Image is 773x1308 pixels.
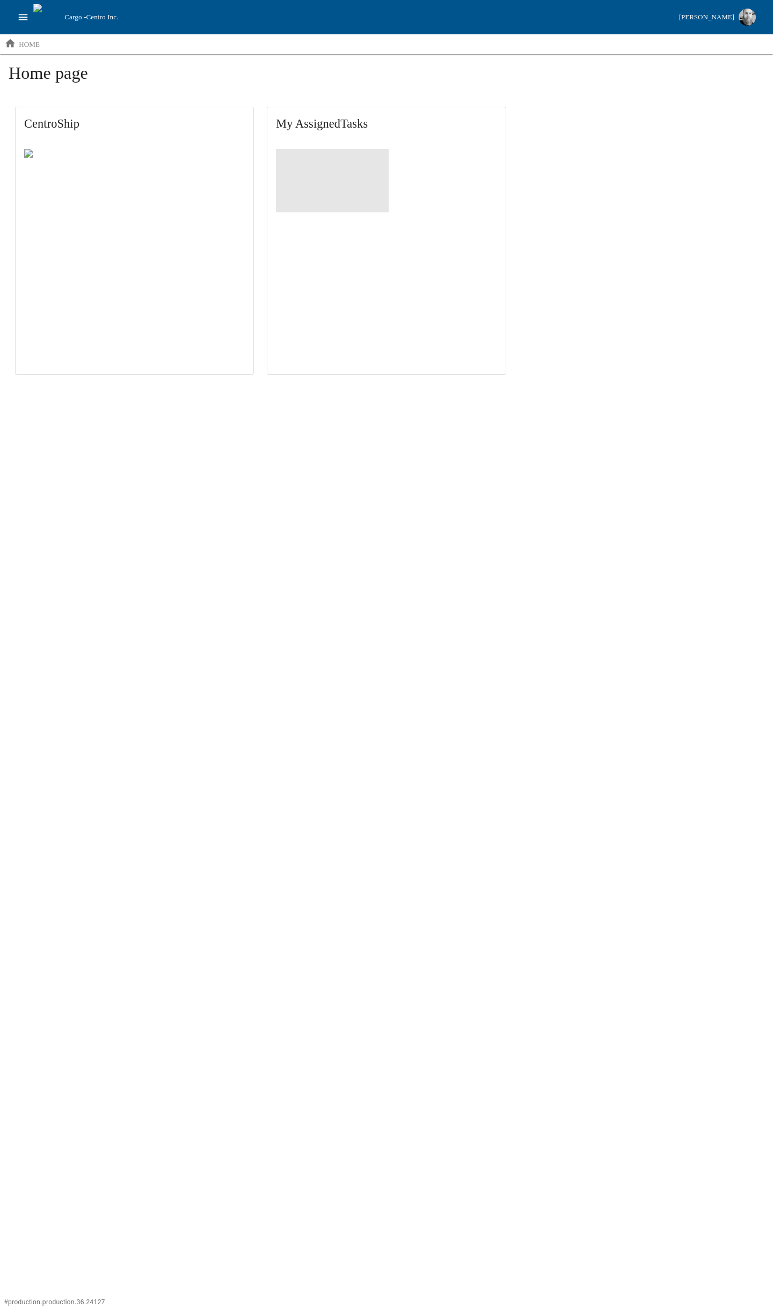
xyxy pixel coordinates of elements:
[13,7,33,27] button: open drawer
[33,4,60,31] img: cargo logo
[24,116,245,132] span: CentroShip
[739,9,756,26] img: Profile image
[60,12,674,23] div: Cargo -
[9,63,764,92] h1: Home page
[340,117,368,130] span: Tasks
[86,13,118,21] span: Centro Inc.
[24,149,77,162] img: Centro ship
[679,11,734,24] div: [PERSON_NAME]
[675,5,760,29] button: [PERSON_NAME]
[19,39,40,50] p: home
[276,116,497,132] span: My Assigned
